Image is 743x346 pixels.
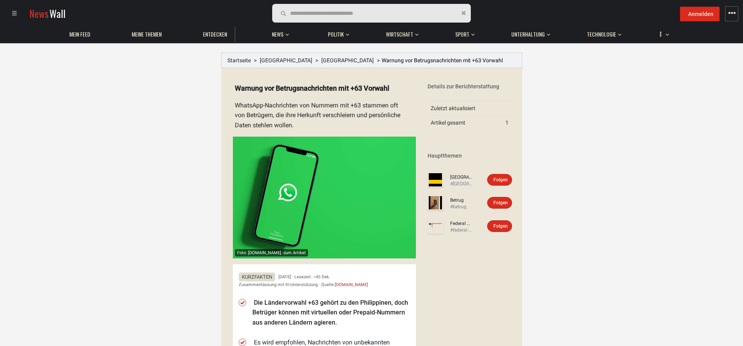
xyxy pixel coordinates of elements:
div: #betrug [450,204,474,210]
span: Technologie [587,31,616,38]
a: Unterhaltung [507,27,549,42]
span: Unterhaltung [511,31,545,38]
li: Die Ländervorwahl +63 gehört zu den Philippinen, doch Betrüger können mit virtuellen oder Prepaid... [252,298,410,328]
a: NewsWall [29,6,65,21]
td: Artikel gesamt [428,116,502,130]
span: News [272,31,283,38]
span: Folgen [493,177,508,183]
div: [DATE] · Lesezeit: ~45 Sek. Zusammenfassung mit KI-Unterstützung · Quelle: [239,273,410,288]
span: Folgen [493,200,508,205]
button: Sport [451,23,475,42]
div: Foto: [DOMAIN_NAME] · [235,249,308,256]
button: Technologie [583,23,622,42]
a: Sport [451,27,473,42]
td: 1 [502,116,516,130]
a: Startseite [227,57,251,63]
div: #[GEOGRAPHIC_DATA] [450,181,474,187]
a: [GEOGRAPHIC_DATA] [321,57,374,63]
a: Foto: [DOMAIN_NAME] ·zum Artikel [233,137,416,259]
button: Politik [324,23,349,42]
a: [DOMAIN_NAME] [335,282,368,287]
td: Zuletzt aktualisiert [428,101,502,116]
a: News [268,27,287,42]
span: Politik [328,31,344,38]
span: Folgen [493,223,508,229]
button: Unterhaltung [507,23,550,42]
span: Kurzfakten [239,272,275,281]
button: News [268,23,291,42]
a: Technologie [583,27,620,42]
span: Meine Themen [132,31,162,38]
a: [GEOGRAPHIC_DATA] [450,174,474,181]
button: Anmelden [680,7,720,21]
img: Profilbild von Baden-Württemberg [428,172,443,188]
a: Betrug [450,197,474,204]
span: zum Artikel [283,250,306,255]
div: Hauptthemen [428,152,516,160]
div: Details zur Berichterstattung [428,83,516,90]
button: Wirtschaft [382,23,419,42]
img: Vorschaubild von stuttgarter-nachrichten.de [233,137,416,259]
img: Profilbild von Federal Network Agency [428,218,443,234]
span: Anmelden [688,11,713,17]
a: [GEOGRAPHIC_DATA] [260,57,312,63]
span: Entdecken [203,31,227,38]
img: Profilbild von Betrug [428,195,443,211]
span: Sport [455,31,469,38]
div: #federal-network-agency [450,227,474,234]
a: Wirtschaft [382,27,417,42]
span: Wirtschaft [386,31,413,38]
a: Federal Network Agency [450,220,474,227]
span: News [29,6,49,21]
span: Warnung vor Betrugsnachrichten mit +63 Vorwahl [382,57,503,63]
a: Politik [324,27,348,42]
span: Mein Feed [69,31,90,38]
span: Wall [49,6,65,21]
